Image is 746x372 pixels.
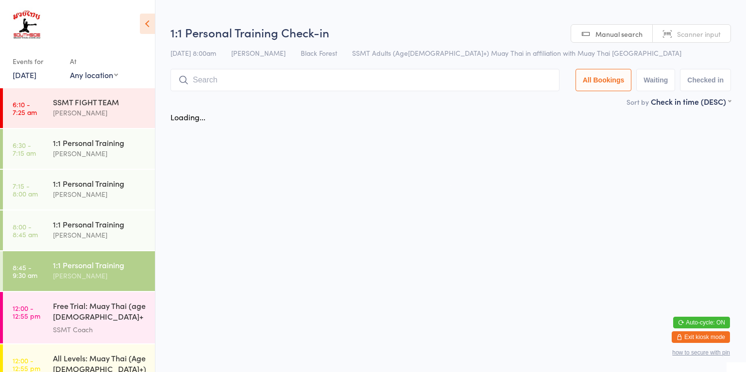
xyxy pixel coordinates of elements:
[677,29,721,39] span: Scanner input
[673,317,730,328] button: Auto-cycle: ON
[301,48,337,58] span: Black Forest
[13,100,37,116] time: 6:10 - 7:25 am
[53,178,147,189] div: 1:1 Personal Training
[170,48,216,58] span: [DATE] 8:00am
[231,48,286,58] span: [PERSON_NAME]
[595,29,643,39] span: Manual search
[352,48,681,58] span: SSMT Adults (Age[DEMOGRAPHIC_DATA]+) Muay Thai in affiliation with Muay Thai [GEOGRAPHIC_DATA]
[672,331,730,343] button: Exit kiosk mode
[53,219,147,229] div: 1:1 Personal Training
[53,97,147,107] div: SSMT FIGHT TEAM
[13,182,38,197] time: 7:15 - 8:00 am
[13,223,38,238] time: 8:00 - 8:45 am
[170,24,731,40] h2: 1:1 Personal Training Check-in
[576,69,632,91] button: All Bookings
[680,69,731,91] button: Checked in
[53,324,147,335] div: SSMT Coach
[53,300,147,324] div: Free Trial: Muay Thai (age [DEMOGRAPHIC_DATA]+ years)
[53,189,147,200] div: [PERSON_NAME]
[13,141,36,157] time: 6:30 - 7:15 am
[13,356,40,372] time: 12:00 - 12:55 pm
[170,112,205,122] div: Loading...
[672,349,730,356] button: how to secure with pin
[13,69,36,80] a: [DATE]
[70,69,118,80] div: Any location
[13,263,37,279] time: 8:45 - 9:30 am
[53,137,147,148] div: 1:1 Personal Training
[13,304,40,320] time: 12:00 - 12:55 pm
[651,96,731,107] div: Check in time (DESC)
[53,107,147,118] div: [PERSON_NAME]
[3,170,155,210] a: 7:15 -8:00 am1:1 Personal Training[PERSON_NAME]
[53,259,147,270] div: 1:1 Personal Training
[3,292,155,343] a: 12:00 -12:55 pmFree Trial: Muay Thai (age [DEMOGRAPHIC_DATA]+ years)SSMT Coach
[3,251,155,291] a: 8:45 -9:30 am1:1 Personal Training[PERSON_NAME]
[53,270,147,281] div: [PERSON_NAME]
[13,53,60,69] div: Events for
[3,88,155,128] a: 6:10 -7:25 amSSMT FIGHT TEAM[PERSON_NAME]
[3,129,155,169] a: 6:30 -7:15 am1:1 Personal Training[PERSON_NAME]
[53,148,147,159] div: [PERSON_NAME]
[3,210,155,250] a: 8:00 -8:45 am1:1 Personal Training[PERSON_NAME]
[636,69,675,91] button: Waiting
[10,7,43,44] img: Southside Muay Thai & Fitness
[627,97,649,107] label: Sort by
[170,69,559,91] input: Search
[53,229,147,241] div: [PERSON_NAME]
[70,53,118,69] div: At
